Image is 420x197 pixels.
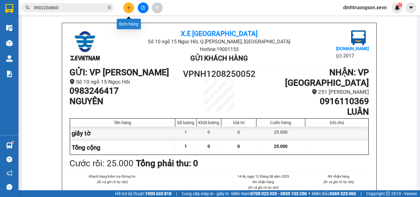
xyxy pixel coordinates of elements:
span: notification [6,170,12,176]
img: warehouse-icon [6,25,13,31]
li: (c) 2017 [336,52,369,60]
b: Tổng phải thu: 0 [136,158,198,168]
strong: 1900 633 818 [145,191,172,196]
i: (Kí và ghi rõ họ tên) [248,185,279,190]
b: Gửi khách hàng [190,54,248,62]
img: warehouse-icon [6,142,13,149]
li: Số 10 ngõ 15 Ngọc Hồi, Q.[PERSON_NAME], [GEOGRAPHIC_DATA] [119,38,319,45]
button: aim [152,2,163,13]
div: Tên hàng [72,120,173,125]
div: Số lượng [177,120,195,125]
img: warehouse-icon [6,40,13,46]
span: 0 [237,144,240,149]
span: close-circle [108,5,111,11]
span: | [176,190,177,197]
img: logo.jpg [69,30,100,61]
img: warehouse-icon [6,55,13,62]
span: question-circle [6,156,12,162]
h1: 0916110369 [257,96,369,107]
div: 0 [197,127,221,140]
img: logo.jpg [351,30,366,45]
span: plus [127,6,131,10]
h1: VPNH1208250052 [182,67,257,81]
sup: 1 [12,141,14,143]
span: caret-down [408,5,414,10]
h1: 0983246417 [69,86,182,96]
span: search [26,6,30,10]
b: NHẬN : VP [GEOGRAPHIC_DATA] [285,67,369,88]
strong: 0369 525 060 [330,191,356,196]
span: dinhtruongson.xevn [338,4,392,11]
span: Miền Bắc [312,190,356,197]
b: GỬI : VP [PERSON_NAME] [69,67,169,77]
span: Miền Nam [231,190,307,197]
img: solution-icon [6,71,13,77]
div: 0 [221,127,256,140]
li: 14:46, ngày 12 tháng 08 năm 2025 [233,174,294,179]
span: environment [69,79,75,84]
div: Khối lượng [198,120,220,125]
li: Khách hàng kiểm tra thông tin [82,174,143,179]
span: file-add [141,6,145,10]
span: 0 [208,144,210,149]
div: giấy tờ [70,127,175,140]
b: X.E [GEOGRAPHIC_DATA] [181,30,258,37]
span: | [361,190,362,197]
span: close-circle [108,6,111,9]
span: Cung cấp máy in - giấy in: [182,190,230,197]
sup: 4 [398,3,402,7]
span: environment [312,89,317,94]
strong: 0708 023 035 - 0935 103 250 [251,191,307,196]
span: Tổng cộng [72,144,100,151]
button: plus [123,2,134,13]
li: Số 10 ngõ 15 Ngọc Hồi [69,78,182,86]
span: aim [155,6,159,10]
span: 25.000 [274,144,287,149]
span: copyright [386,191,390,196]
span: 1 [184,144,187,149]
button: caret-down [406,2,416,13]
button: file-add [138,2,149,13]
h1: NGUYÊN [69,96,182,107]
div: Cước rồi : 25.000 [69,157,133,170]
i: (Kí và ghi rõ họ tên) [323,180,354,184]
input: Tìm tên, số ĐT hoặc mã đơn [34,4,106,11]
img: logo-vxr [5,4,13,13]
div: 25.000 [256,127,305,140]
div: Cước hàng [258,120,303,125]
span: Hỗ trợ kỹ thuật: [115,190,172,197]
h1: LUÂN [257,107,369,117]
li: NV nhận hàng [233,179,294,185]
span: message [6,184,12,190]
div: Giá trị [223,120,255,125]
span: ⚪️ [308,192,310,195]
b: [DOMAIN_NAME] [336,46,369,51]
img: icon-new-feature [394,5,400,10]
div: Ghi chú [307,120,367,125]
span: 4 [399,3,401,7]
li: 251 [PERSON_NAME] [257,88,369,96]
i: (Kí và ghi rõ họ tên) [97,180,128,184]
div: 1 [175,127,197,140]
li: Hotline: 19001155 [119,45,319,53]
li: NV nhận hàng [308,174,369,179]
